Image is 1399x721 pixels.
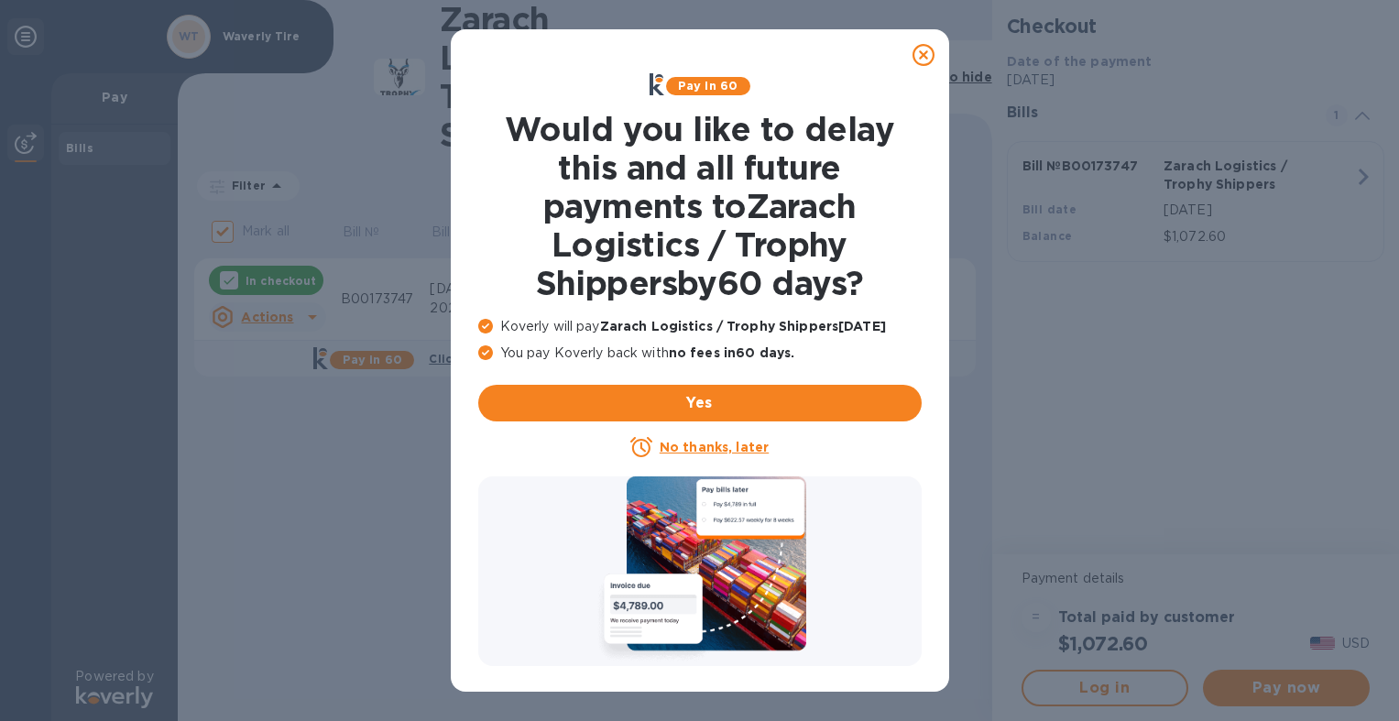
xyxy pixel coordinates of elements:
[678,79,738,93] b: Pay in 60
[478,385,922,421] button: Yes
[478,344,922,363] p: You pay Koverly back with
[600,319,886,333] b: Zarach Logistics / Trophy Shippers [DATE]
[493,392,907,414] span: Yes
[478,317,922,336] p: Koverly will pay
[478,110,922,302] h1: Would you like to delay this and all future payments to Zarach Logistics / Trophy Shippers by 60 ...
[660,440,769,454] u: No thanks, later
[669,345,794,360] b: no fees in 60 days .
